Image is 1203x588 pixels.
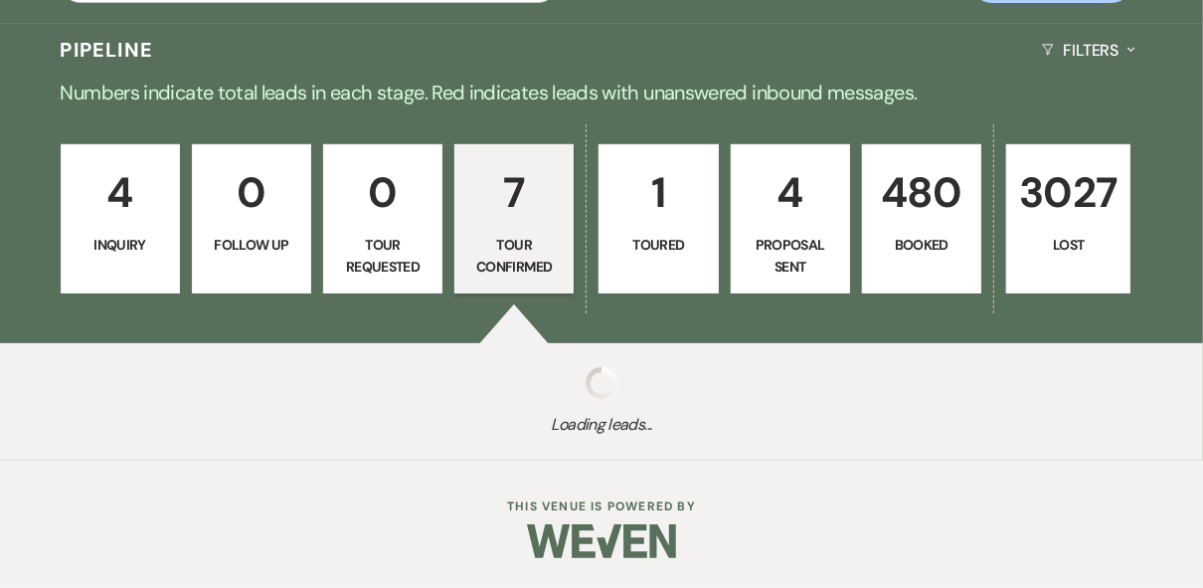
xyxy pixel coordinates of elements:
[1034,24,1142,77] button: Filters
[192,144,311,294] a: 0Follow Up
[611,159,705,226] p: 1
[1006,144,1130,294] a: 3027Lost
[875,159,968,226] p: 480
[61,144,180,294] a: 4Inquiry
[1019,234,1117,256] p: Lost
[61,36,154,64] h3: Pipeline
[611,234,705,256] p: Toured
[875,234,968,256] p: Booked
[527,506,676,576] img: Weven Logo
[336,159,430,226] p: 0
[454,144,574,294] a: 7Tour Confirmed
[744,234,837,279] p: Proposal Sent
[61,413,1143,437] span: Loading leads...
[74,234,167,256] p: Inquiry
[336,234,430,279] p: Tour Requested
[205,159,298,226] p: 0
[74,159,167,226] p: 4
[599,144,718,294] a: 1Toured
[323,144,442,294] a: 0Tour Requested
[467,234,561,279] p: Tour Confirmed
[862,144,981,294] a: 480Booked
[586,367,617,399] img: loading spinner
[205,234,298,256] p: Follow Up
[731,144,850,294] a: 4Proposal Sent
[467,159,561,226] p: 7
[1019,159,1117,226] p: 3027
[744,159,837,226] p: 4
